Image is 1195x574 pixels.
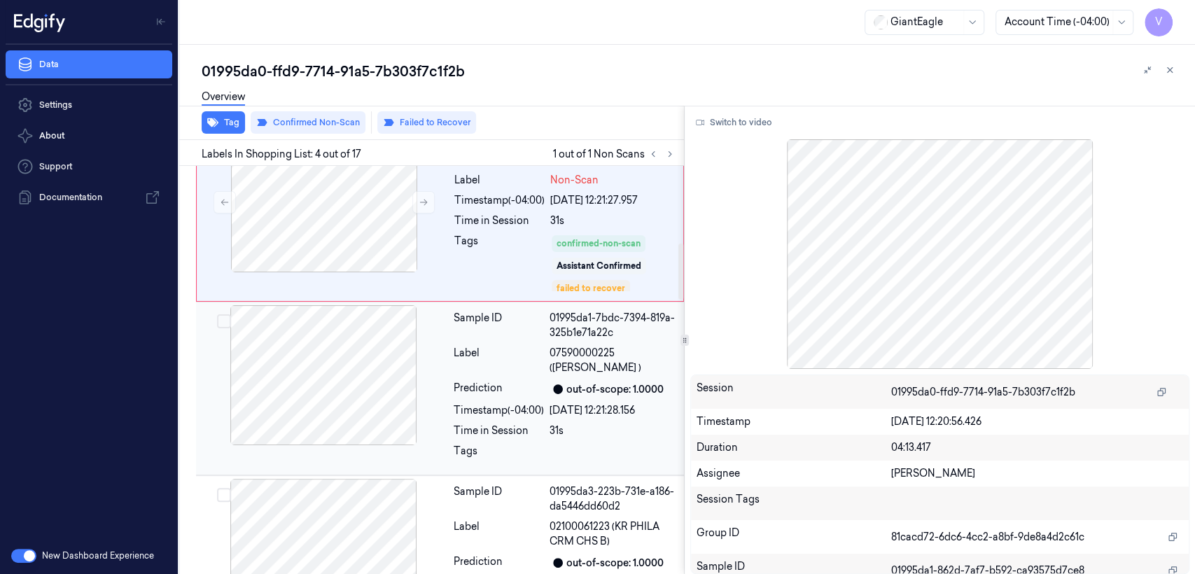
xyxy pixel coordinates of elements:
[6,91,172,119] a: Settings
[377,111,476,134] button: Failed to Recover
[454,193,545,208] div: Timestamp (-04:00)
[454,484,544,514] div: Sample ID
[697,492,891,514] div: Session Tags
[454,381,544,398] div: Prediction
[454,519,544,549] div: Label
[550,193,675,208] div: [DATE] 12:21:27.957
[454,311,544,340] div: Sample ID
[566,556,664,570] div: out-of-scope: 1.0000
[553,146,678,162] span: 1 out of 1 Non Scans
[1145,8,1173,36] button: V
[550,403,676,418] div: [DATE] 12:21:28.156
[891,440,1183,455] div: 04:13.417
[891,466,1183,481] div: [PERSON_NAME]
[454,213,545,228] div: Time in Session
[550,173,599,188] span: Non-Scan
[550,346,676,375] span: 07590000225 ([PERSON_NAME] )
[454,234,545,293] div: Tags
[550,519,676,549] span: 02100061223 (KR PHILA CRM CHS B)
[697,440,891,455] div: Duration
[690,111,778,134] button: Switch to video
[217,314,231,328] button: Select row
[454,554,544,571] div: Prediction
[217,488,231,502] button: Select row
[697,526,891,548] div: Group ID
[6,50,172,78] a: Data
[6,153,172,181] a: Support
[697,466,891,481] div: Assignee
[550,423,676,438] div: 31s
[891,385,1075,400] span: 01995da0-ffd9-7714-91a5-7b303f7c1f2b
[202,90,245,106] a: Overview
[202,111,245,134] button: Tag
[891,414,1183,429] div: [DATE] 12:20:56.426
[202,147,361,162] span: Labels In Shopping List: 4 out of 17
[697,414,891,429] div: Timestamp
[251,111,365,134] button: Confirmed Non-Scan
[550,311,676,340] div: 01995da1-7bdc-7394-819a-325b1e71a22c
[454,444,544,466] div: Tags
[550,484,676,514] div: 01995da3-223b-731e-a186-da5446dd60d2
[550,213,675,228] div: 31s
[150,10,172,33] button: Toggle Navigation
[454,423,544,438] div: Time in Session
[891,530,1084,545] span: 81cacd72-6dc6-4cc2-a8bf-9de8a4d2c61c
[454,403,544,418] div: Timestamp (-04:00)
[454,173,545,188] div: Label
[6,122,172,150] button: About
[6,183,172,211] a: Documentation
[557,237,641,250] div: confirmed-non-scan
[697,381,891,403] div: Session
[557,282,625,295] div: failed to recover
[557,260,641,272] div: Assistant Confirmed
[566,382,664,397] div: out-of-scope: 1.0000
[454,346,544,375] div: Label
[202,62,1184,81] div: 01995da0-ffd9-7714-91a5-7b303f7c1f2b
